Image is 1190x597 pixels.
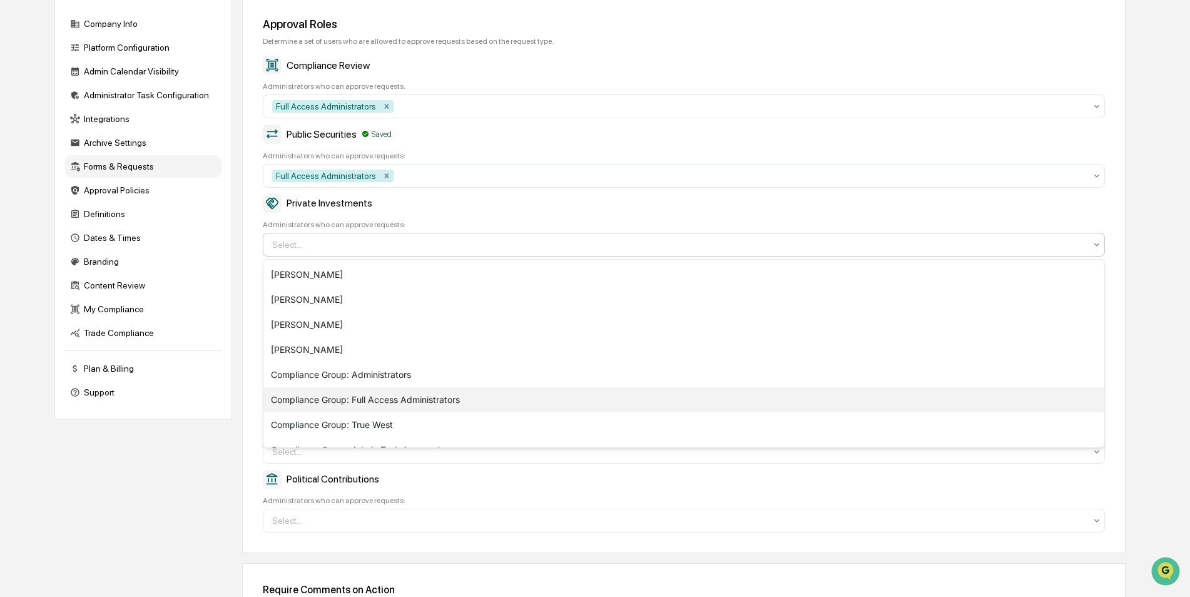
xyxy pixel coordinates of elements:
div: Start new chat [43,96,205,108]
div: Definitions [65,203,221,225]
div: Full Access Administrators [272,100,380,113]
div: My Compliance [65,298,221,320]
a: 🗄️Attestations [86,153,160,175]
div: Compliance Group: True West [263,412,1104,437]
div: Compliance Review [263,56,1105,74]
div: Require Comments on Action [263,584,1105,596]
div: Forms & Requests [65,155,221,178]
div: Platform Configuration [65,36,221,59]
span: Preclearance [25,158,81,170]
div: Support [65,381,221,404]
div: Trade Compliance [65,322,221,344]
p: Saved [372,130,392,139]
div: Administrators who can approve requests: [263,220,1105,229]
div: Archive Settings [65,131,221,154]
div: Branding [65,250,221,273]
div: Determine a set of users who are allowed to approve requests based on the request type. [263,37,1105,46]
div: We're available if you need us! [43,108,158,118]
div: Compliance Group: Admin Task Approvals [263,437,1104,462]
div: 🖐️ [13,159,23,169]
div: Administrators who can approve requests: [263,151,1105,160]
div: Full Access Administrators [272,170,380,182]
a: Powered byPylon [88,212,151,222]
button: Start new chat [213,99,228,115]
div: Remove Full Access Administrators [380,100,394,113]
div: [PERSON_NAME] [263,337,1104,362]
iframe: Open customer support [1150,556,1184,589]
img: 1746055101610-c473b297-6a78-478c-a979-82029cc54cd1 [13,96,35,118]
a: 🖐️Preclearance [8,153,86,175]
span: Data Lookup [25,181,79,194]
div: Compliance Group: Full Access Administrators [263,387,1104,412]
div: 🔎 [13,183,23,193]
div: Compliance Group: Administrators [263,362,1104,387]
div: Public Securities [263,125,1105,143]
p: How can we help? [13,26,228,46]
div: Administrators who can approve requests: [263,496,1105,505]
div: Dates & Times [65,227,221,249]
div: Plan & Billing [65,357,221,380]
div: Company Info [65,13,221,35]
span: Pylon [125,212,151,222]
div: Political Contributions [263,470,1105,489]
div: Approval Roles [263,18,1105,31]
a: 🔎Data Lookup [8,176,84,199]
div: Administrators who can approve requests: [263,82,1105,91]
div: [PERSON_NAME] [263,312,1104,337]
div: Private Investments [263,194,1105,213]
div: Integrations [65,108,221,130]
div: [PERSON_NAME] [263,287,1104,312]
span: Attestations [103,158,155,170]
div: [PERSON_NAME] [263,262,1104,287]
div: Admin Calendar Visibility [65,60,221,83]
div: Approval Policies [65,179,221,202]
div: 🗄️ [91,159,101,169]
div: Remove Full Access Administrators [380,170,394,182]
div: Content Review [65,274,221,297]
div: Administrator Task Configuration [65,84,221,106]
